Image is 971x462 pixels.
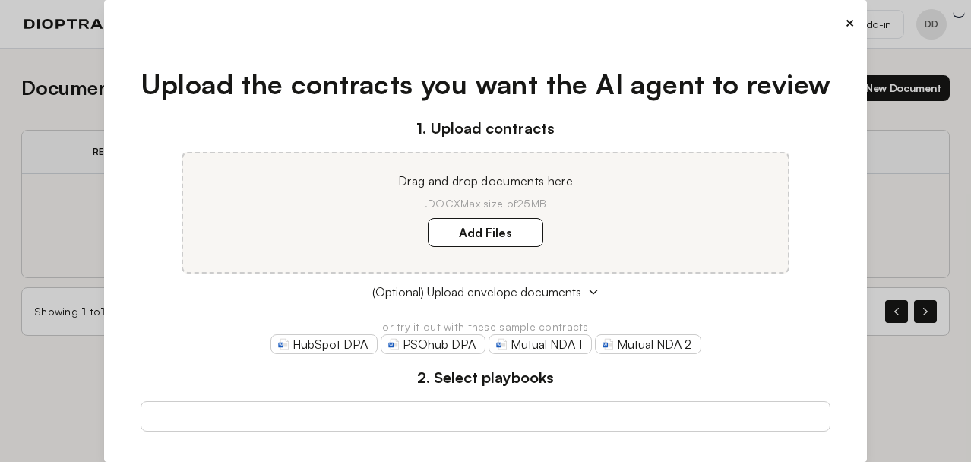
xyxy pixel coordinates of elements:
[489,334,592,354] a: Mutual NDA 1
[845,12,855,33] button: ×
[141,117,831,140] h3: 1. Upload contracts
[201,196,770,211] p: .DOCX Max size of 25MB
[141,366,831,389] h3: 2. Select playbooks
[141,283,831,301] button: (Optional) Upload envelope documents
[141,319,831,334] p: or try it out with these sample contracts
[381,334,485,354] a: PSOhub DPA
[428,218,543,247] label: Add Files
[141,64,831,105] h1: Upload the contracts you want the AI agent to review
[595,334,701,354] a: Mutual NDA 2
[372,283,581,301] span: (Optional) Upload envelope documents
[270,334,378,354] a: HubSpot DPA
[201,172,770,190] p: Drag and drop documents here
